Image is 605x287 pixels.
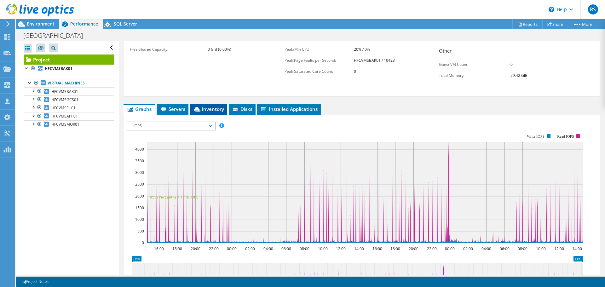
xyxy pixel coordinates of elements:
a: HFCVMSAPP01 [24,112,114,120]
span: SQL Server [114,21,137,27]
text: Read IOPS [557,134,574,139]
span: Servers [160,106,185,112]
text: 00:00 [445,246,455,251]
text: 02:00 [245,246,255,251]
span: RS [588,4,598,14]
text: 16:00 [372,246,382,251]
text: 20:00 [409,246,418,251]
b: 0 GiB (0.00%) [208,47,231,52]
span: Graphs [127,106,152,112]
a: Project [24,55,114,65]
td: Guest VM Count: [439,59,510,70]
a: HFCVMSBAK01 [24,65,114,73]
span: IOPS [130,122,211,130]
td: Total Memory: [439,70,510,81]
h3: Other [439,47,587,56]
text: 16:00 [154,246,164,251]
text: 20:00 [191,246,200,251]
text: 22:00 [209,246,219,251]
h1: [GEOGRAPHIC_DATA] [20,32,93,39]
span: Environment [27,21,55,27]
text: 14:00 [572,246,582,251]
text: 3000 [135,170,144,175]
span: HFCVMSMOR01 [51,122,79,127]
a: HFCVMSBAK01 [24,87,114,95]
td: Free Shared Capacity: [130,44,208,55]
text: 10:00 [318,246,328,251]
text: 14:00 [354,246,364,251]
text: 06:00 [500,246,510,251]
a: More [568,19,597,29]
svg: \n [549,7,554,12]
text: 00:00 [227,246,237,251]
a: HFCVMSGCS01 [24,95,114,104]
text: 3500 [135,158,144,164]
a: HFCVMSFIL01 [24,104,114,112]
b: 0 [510,62,513,67]
text: 1000 [135,217,144,222]
b: 0 [354,69,356,74]
a: HFCVMSMOR01 [24,120,114,129]
b: 29.42 GiB [510,73,527,78]
text: 06:00 [281,246,291,251]
text: 12:00 [554,246,564,251]
text: 2000 [135,193,144,199]
text: 18:00 [390,246,400,251]
td: Peak Saturated Core Count: [285,66,354,77]
text: 04:00 [481,246,491,251]
text: 02:00 [463,246,473,251]
span: HFCVMSBAK01 [51,89,78,94]
b: HFCVMSBAK01 / 10423 [354,58,395,63]
span: Disks [232,106,252,112]
text: 18:00 [172,246,182,251]
span: Inventory [193,106,224,112]
text: 04:00 [263,246,273,251]
b: 20% / 0% [354,47,370,52]
a: Reports [512,19,543,29]
text: 2500 [135,181,144,187]
span: HFCVMSAPP01 [51,113,78,119]
td: Peak/Min CPU: [285,44,354,55]
span: Installed Applications [260,106,318,112]
text: 4000 [135,146,144,152]
a: Share [542,19,568,29]
a: Virtual Machines [24,79,114,87]
span: Performance [70,21,98,27]
text: 10:00 [536,246,546,251]
a: Project Notes [17,278,53,286]
text: 12:00 [336,246,346,251]
text: 0 [142,240,144,245]
span: HFCVMSFIL01 [51,105,76,111]
span: HFCVMSGCS01 [51,97,78,102]
text: Write IOPS [527,134,544,139]
td: Peak Page Faults per Second: [285,55,354,66]
text: 22:00 [427,246,437,251]
text: 1500 [135,205,144,210]
text: 08:00 [518,246,527,251]
text: 95th Percentile = 1718 IOPS [150,194,199,200]
b: HFCVMSBAK01 [45,66,72,71]
text: 500 [137,228,144,234]
text: 08:00 [300,246,309,251]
